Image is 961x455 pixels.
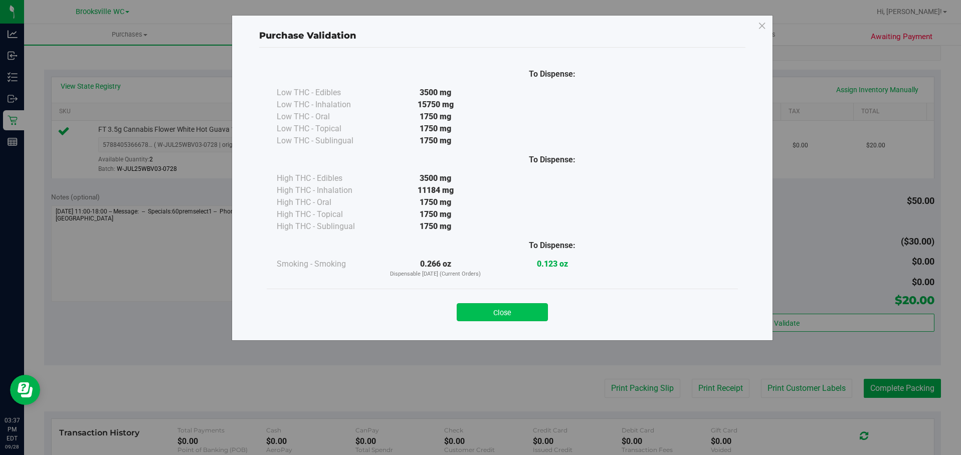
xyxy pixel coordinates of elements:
div: High THC - Edibles [277,172,377,184]
strong: 0.123 oz [537,259,568,269]
div: Low THC - Edibles [277,87,377,99]
div: To Dispense: [494,68,611,80]
div: To Dispense: [494,240,611,252]
div: 11184 mg [377,184,494,196]
div: 1750 mg [377,111,494,123]
div: Low THC - Inhalation [277,99,377,111]
div: Low THC - Oral [277,111,377,123]
div: 0.266 oz [377,258,494,279]
div: 1750 mg [377,123,494,135]
div: 15750 mg [377,99,494,111]
div: To Dispense: [494,154,611,166]
div: Low THC - Sublingual [277,135,377,147]
div: Smoking - Smoking [277,258,377,270]
button: Close [457,303,548,321]
div: High THC - Sublingual [277,220,377,233]
div: High THC - Inhalation [277,184,377,196]
div: 1750 mg [377,135,494,147]
div: Low THC - Topical [277,123,377,135]
div: 1750 mg [377,208,494,220]
iframe: Resource center [10,375,40,405]
div: High THC - Oral [277,196,377,208]
p: Dispensable [DATE] (Current Orders) [377,270,494,279]
div: High THC - Topical [277,208,377,220]
div: 3500 mg [377,172,494,184]
div: 1750 mg [377,196,494,208]
span: Purchase Validation [259,30,356,41]
div: 3500 mg [377,87,494,99]
div: 1750 mg [377,220,494,233]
